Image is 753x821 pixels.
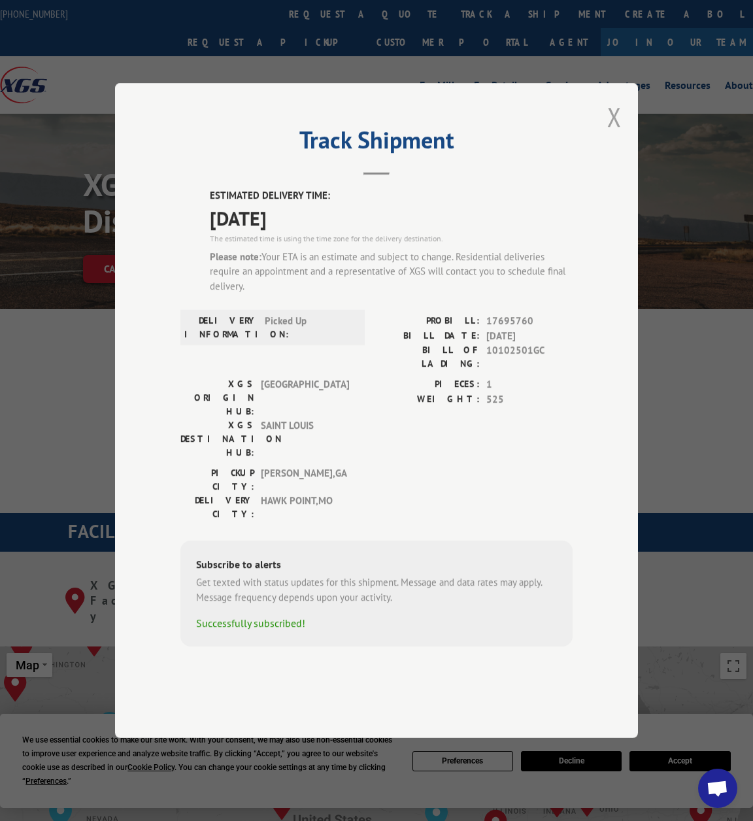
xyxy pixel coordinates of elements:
label: PIECES: [376,377,480,392]
span: 1 [486,377,573,392]
button: Close modal [607,99,622,134]
div: The estimated time is using the time zone for the delivery destination. [210,233,573,244]
span: [PERSON_NAME] , GA [261,466,349,494]
span: 17695760 [486,314,573,329]
label: BILL DATE: [376,329,480,344]
span: [GEOGRAPHIC_DATA] [261,377,349,418]
span: 10102501GC [486,343,573,371]
strong: Please note: [210,250,261,263]
span: 525 [486,392,573,407]
label: PROBILL: [376,314,480,329]
label: XGS ORIGIN HUB: [180,377,254,418]
label: DELIVERY CITY: [180,494,254,521]
label: ESTIMATED DELIVERY TIME: [210,188,573,203]
span: SAINT LOUIS [261,418,349,460]
h2: Track Shipment [180,131,573,156]
div: Open chat [698,769,737,808]
div: Successfully subscribed! [196,615,557,631]
label: XGS DESTINATION HUB: [180,418,254,460]
span: Picked Up [265,314,353,341]
div: Your ETA is an estimate and subject to change. Residential deliveries require an appointment and ... [210,250,573,294]
span: HAWK POINT , MO [261,494,349,521]
label: DELIVERY INFORMATION: [184,314,258,341]
label: BILL OF LADING: [376,343,480,371]
div: Get texted with status updates for this shipment. Message and data rates may apply. Message frequ... [196,575,557,605]
span: [DATE] [486,329,573,344]
span: [DATE] [210,203,573,233]
div: Subscribe to alerts [196,556,557,575]
label: WEIGHT: [376,392,480,407]
label: PICKUP CITY: [180,466,254,494]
